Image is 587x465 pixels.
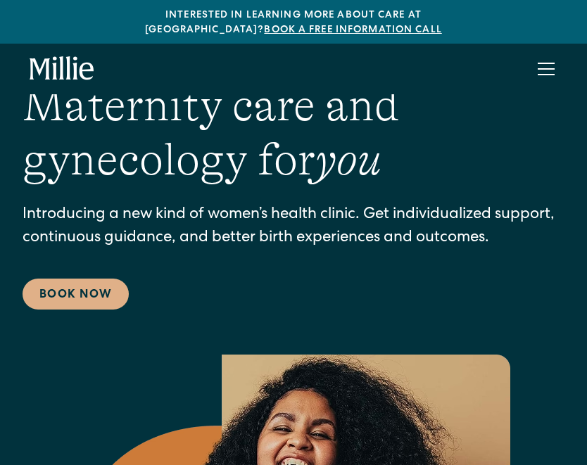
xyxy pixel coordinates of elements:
[315,134,381,185] em: you
[30,56,94,82] a: home
[23,204,564,250] p: Introducing a new kind of women’s health clinic. Get individualized support, continuous guidance,...
[529,52,557,86] div: menu
[23,79,564,187] h1: Maternity care and gynecology for
[23,279,129,310] a: Book Now
[23,8,564,38] div: Interested in learning more about care at [GEOGRAPHIC_DATA]?
[264,25,441,35] a: Book a free information call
